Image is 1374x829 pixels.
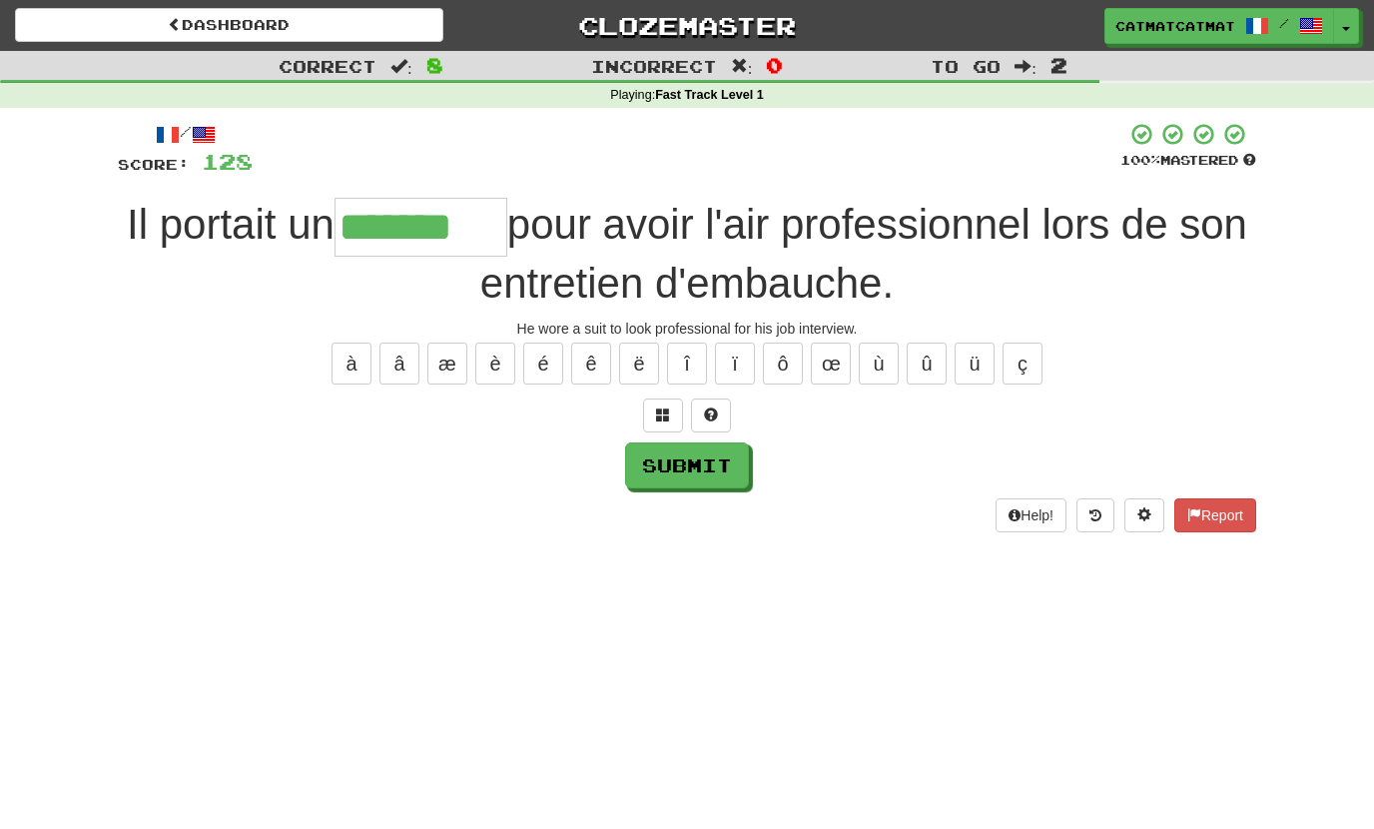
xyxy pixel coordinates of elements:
span: Il portait un [127,201,335,248]
button: æ [427,343,467,385]
strong: Fast Track Level 1 [655,88,764,102]
button: ü [955,343,995,385]
button: ê [571,343,611,385]
button: é [523,343,563,385]
a: catmatcatmat / [1104,8,1334,44]
button: ù [859,343,899,385]
span: : [1015,58,1036,75]
button: è [475,343,515,385]
span: 128 [202,149,253,174]
span: 0 [766,53,783,77]
button: î [667,343,707,385]
span: pour avoir l'air professionnel lors de son entretien d'embauche. [480,201,1247,307]
button: Round history (alt+y) [1076,498,1114,532]
span: 100 % [1120,152,1160,168]
span: Score: [118,156,190,173]
a: Dashboard [15,8,443,42]
button: Switch sentence to multiple choice alt+p [643,399,683,432]
a: Clozemaster [473,8,902,43]
span: Incorrect [591,56,717,76]
button: œ [811,343,851,385]
span: catmatcatmat [1115,17,1235,35]
div: He wore a suit to look professional for his job interview. [118,319,1256,339]
button: ô [763,343,803,385]
button: ç [1003,343,1042,385]
div: Mastered [1120,152,1256,170]
button: â [379,343,419,385]
span: 8 [426,53,443,77]
span: 2 [1050,53,1067,77]
span: Correct [279,56,376,76]
span: / [1279,16,1289,30]
span: : [731,58,753,75]
button: ï [715,343,755,385]
button: Report [1174,498,1256,532]
button: Submit [625,442,749,488]
button: à [332,343,371,385]
button: û [907,343,947,385]
button: ë [619,343,659,385]
span: To go [931,56,1001,76]
button: Single letter hint - you only get 1 per sentence and score half the points! alt+h [691,399,731,432]
div: / [118,122,253,147]
span: : [390,58,412,75]
button: Help! [996,498,1066,532]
